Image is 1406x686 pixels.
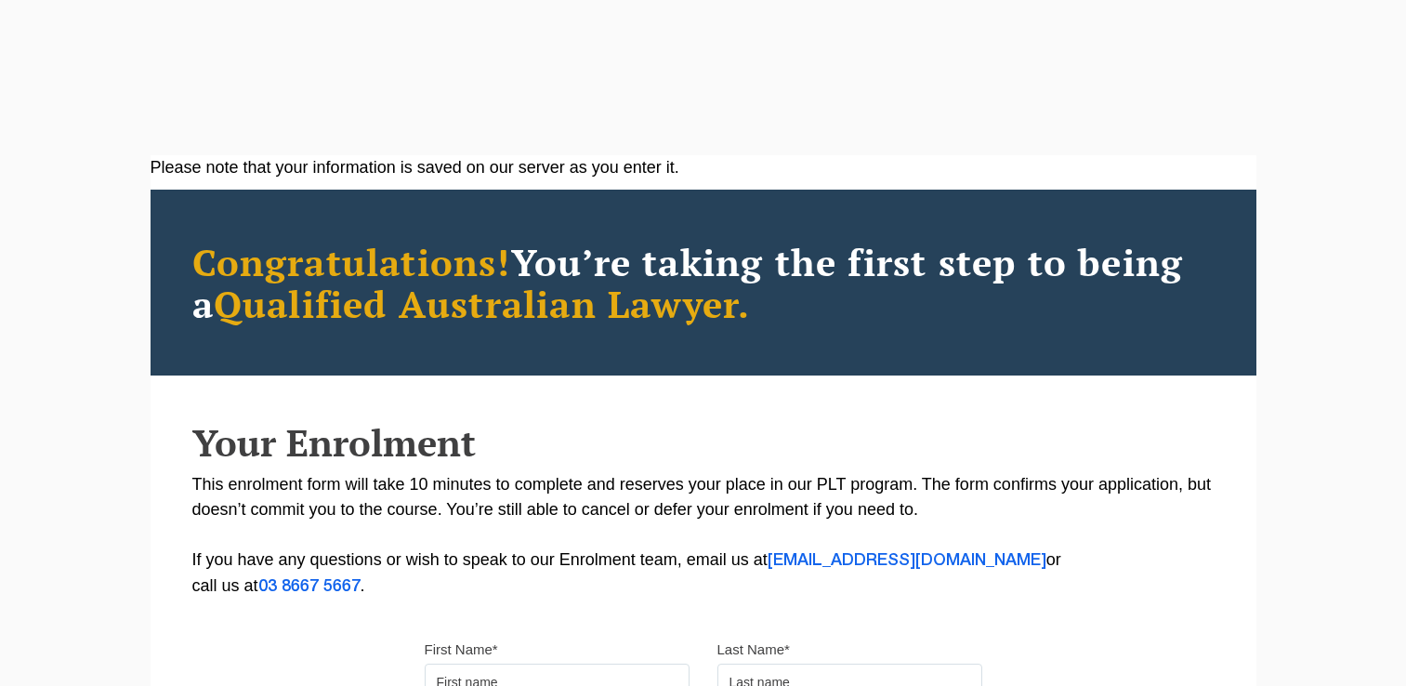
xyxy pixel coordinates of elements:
[214,279,751,328] span: Qualified Australian Lawyer.
[192,237,511,286] span: Congratulations!
[192,472,1215,600] p: This enrolment form will take 10 minutes to complete and reserves your place in our PLT program. ...
[717,640,790,659] label: Last Name*
[768,553,1046,568] a: [EMAIL_ADDRESS][DOMAIN_NAME]
[425,640,498,659] label: First Name*
[151,155,1256,180] div: Please note that your information is saved on our server as you enter it.
[192,241,1215,324] h2: You’re taking the first step to being a
[192,422,1215,463] h2: Your Enrolment
[258,579,361,594] a: 03 8667 5667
